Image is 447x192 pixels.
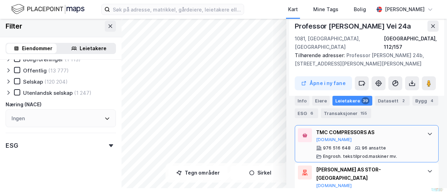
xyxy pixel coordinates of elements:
[316,128,420,137] div: TMC COMPRESSORS AS
[168,166,228,180] button: Tegn områder
[80,44,107,53] div: Leietakere
[44,78,68,85] div: (120 204)
[385,5,425,14] div: [PERSON_NAME]
[316,166,420,182] div: [PERSON_NAME] AS STOR-[GEOGRAPHIC_DATA]
[412,96,438,106] div: Bygg
[308,110,315,117] div: 6
[375,96,410,106] div: Datasett
[313,5,338,14] div: Mine Tags
[6,21,22,32] div: Filter
[361,97,369,104] div: 39
[295,51,433,68] div: Professor [PERSON_NAME] 24b, [STREET_ADDRESS][PERSON_NAME][PERSON_NAME]
[23,90,73,96] div: Utenlandsk selskap
[323,145,351,151] div: 976 516 648
[288,5,298,14] div: Kart
[295,52,346,58] span: Tilhørende adresser:
[332,96,372,106] div: Leietakere
[316,183,352,189] button: [DOMAIN_NAME]
[321,108,371,118] div: Transaksjoner
[295,76,352,90] button: Åpne i ny fane
[412,159,447,192] div: Kontrollprogram for chat
[412,159,447,192] iframe: Chat Widget
[428,97,435,104] div: 4
[12,114,25,123] div: Ingen
[312,96,330,106] div: Eiere
[230,166,290,180] button: Sirkel
[354,5,366,14] div: Bolig
[6,100,42,109] div: Næring (NACE)
[110,4,244,15] input: Søk på adresse, matrikkel, gårdeiere, leietakere eller personer
[74,90,91,96] div: (1 247)
[48,67,69,74] div: (13 777)
[295,21,412,32] div: Professor [PERSON_NAME] Vei 24a
[6,141,18,150] div: ESG
[295,108,318,118] div: ESG
[23,67,47,74] div: Offentlig
[22,44,52,53] div: Eiendommer
[316,137,352,143] button: [DOMAIN_NAME]
[323,154,397,159] div: Engrosh. tekstilprod.maskiner mv.
[359,110,368,117] div: 155
[295,34,384,51] div: 1081, [GEOGRAPHIC_DATA], [GEOGRAPHIC_DATA]
[295,96,309,106] div: Info
[362,145,386,151] div: 96 ansatte
[23,78,43,85] div: Selskap
[384,34,439,51] div: [GEOGRAPHIC_DATA], 112/157
[11,3,85,15] img: logo.f888ab2527a4732fd821a326f86c7f29.svg
[400,97,407,104] div: 2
